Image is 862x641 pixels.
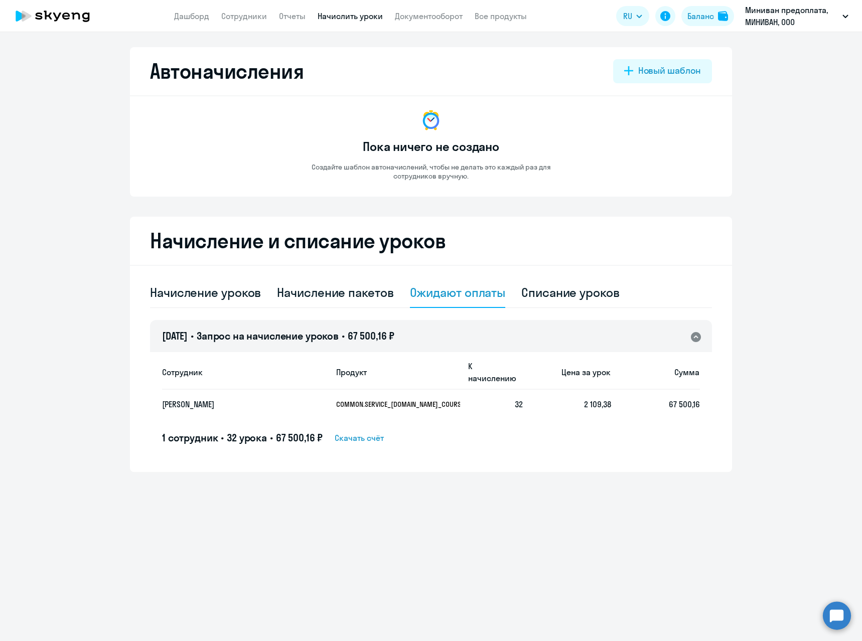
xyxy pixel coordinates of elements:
[638,64,701,77] div: Новый шаблон
[291,163,571,181] p: Создайте шаблон автоначислений, чтобы не делать это каждый раз для сотрудников вручную.
[616,6,649,26] button: RU
[475,11,527,21] a: Все продукты
[687,10,714,22] div: Баланс
[191,330,194,342] span: •
[150,59,304,83] h2: Автоначисления
[348,330,394,342] span: 67 500,16 ₽
[162,355,328,390] th: Сотрудник
[221,431,224,444] span: •
[342,330,345,342] span: •
[279,11,306,21] a: Отчеты
[718,11,728,21] img: balance
[611,355,700,390] th: Сумма
[162,431,218,444] span: 1 сотрудник
[740,4,853,28] button: Миниван предоплата, МИНИВАН, ООО
[162,399,309,410] p: [PERSON_NAME]
[584,399,611,409] span: 2 109,38
[336,400,411,409] p: COMMON.SERVICE_[DOMAIN_NAME]_COURSE_CC_PYTHON_KIDS_F2F
[227,431,267,444] span: 32 урока
[419,108,443,132] img: no-data
[174,11,209,21] a: Дашборд
[162,330,188,342] span: [DATE]
[410,284,506,300] div: Ожидают оплаты
[318,11,383,21] a: Начислить уроки
[515,399,523,409] span: 32
[150,284,261,300] div: Начисление уроков
[521,284,620,300] div: Списание уроков
[363,138,499,154] h3: Пока ничего не создано
[613,59,712,83] button: Новый шаблон
[623,10,632,22] span: RU
[277,284,393,300] div: Начисление пакетов
[669,399,700,409] span: 67 500,16
[335,432,384,444] span: Скачать счёт
[681,6,734,26] button: Балансbalance
[276,431,323,444] span: 67 500,16 ₽
[395,11,463,21] a: Документооборот
[523,355,612,390] th: Цена за урок
[270,431,273,444] span: •
[150,229,712,253] h2: Начисление и списание уроков
[197,330,339,342] span: Запрос на начисление уроков
[221,11,267,21] a: Сотрудники
[328,355,460,390] th: Продукт
[745,4,838,28] p: Миниван предоплата, МИНИВАН, ООО
[460,355,523,390] th: К начислению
